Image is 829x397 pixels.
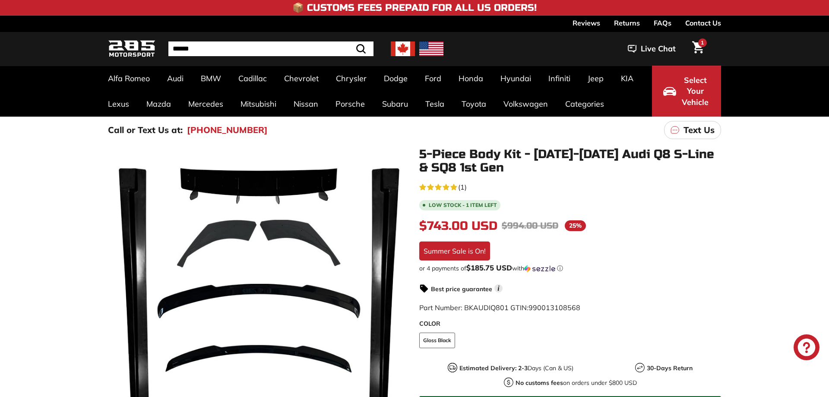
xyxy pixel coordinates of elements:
[516,378,637,387] p: on orders under $800 USD
[108,124,183,137] p: Call or Text Us at:
[528,303,580,312] span: 990013108568
[99,91,138,117] a: Lexus
[373,91,417,117] a: Subaru
[492,66,540,91] a: Hyundai
[557,91,613,117] a: Categories
[459,364,528,372] strong: Estimated Delivery: 2-3
[419,264,721,273] div: or 4 payments of$185.75 USDwithSezzle Click to learn more about Sezzle
[419,148,721,175] h1: 5-Piece Body Kit - [DATE]-[DATE] Audi Q8 S-Line & SQ8 1st Gen
[458,182,467,192] span: (1)
[416,66,450,91] a: Ford
[573,16,600,30] a: Reviews
[680,75,710,108] span: Select Your Vehicle
[466,263,512,272] span: $185.75 USD
[429,203,497,208] span: Low stock - 1 item left
[180,91,232,117] a: Mercedes
[791,334,822,362] inbox-online-store-chat: Shopify online store chat
[652,66,721,117] button: Select Your Vehicle
[431,285,492,293] strong: Best price guarantee
[540,66,579,91] a: Infiniti
[647,364,693,372] strong: 30-Days Return
[516,379,563,387] strong: No customs fees
[459,364,573,373] p: Days (Can & US)
[275,66,327,91] a: Chevrolet
[375,66,416,91] a: Dodge
[685,16,721,30] a: Contact Us
[158,66,192,91] a: Audi
[419,241,490,260] div: Summer Sale is On!
[641,43,676,54] span: Live Chat
[612,66,642,91] a: KIA
[417,91,453,117] a: Tesla
[701,39,704,46] span: 1
[419,264,721,273] div: or 4 payments of with
[419,319,721,328] label: COLOR
[230,66,275,91] a: Cadillac
[232,91,285,117] a: Mitsubishi
[664,121,721,139] a: Text Us
[453,91,495,117] a: Toyota
[419,181,721,192] a: 5.0 rating (1 votes)
[494,284,503,292] span: i
[419,219,497,233] span: $743.00 USD
[327,66,375,91] a: Chrysler
[614,16,640,30] a: Returns
[579,66,612,91] a: Jeep
[654,16,671,30] a: FAQs
[285,91,327,117] a: Nissan
[192,66,230,91] a: BMW
[138,91,180,117] a: Mazda
[419,303,580,312] span: Part Number: BKAUDIQ801 GTIN:
[168,41,373,56] input: Search
[524,265,555,273] img: Sezzle
[687,34,709,64] a: Cart
[565,220,586,231] span: 25%
[495,91,557,117] a: Volkswagen
[187,124,268,137] a: [PHONE_NUMBER]
[292,3,537,13] h4: 📦 Customs Fees Prepaid for All US Orders!
[683,124,715,137] p: Text Us
[327,91,373,117] a: Porsche
[108,39,155,59] img: Logo_285_Motorsport_areodynamics_components
[502,220,558,231] span: $994.00 USD
[617,38,687,60] button: Live Chat
[99,66,158,91] a: Alfa Romeo
[450,66,492,91] a: Honda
